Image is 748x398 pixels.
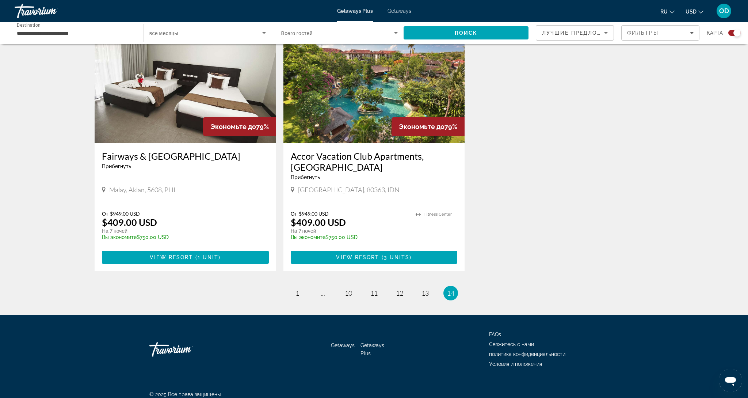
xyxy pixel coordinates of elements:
[295,289,299,297] span: 1
[291,228,409,234] p: На 7 ночей
[299,211,329,217] span: $949.00 USD
[198,254,219,260] span: 1 unit
[102,211,108,217] span: От
[291,234,409,240] p: $750.00 USD
[298,186,400,194] span: [GEOGRAPHIC_DATA], 80363, IDN
[686,6,703,17] button: Change currency
[203,117,276,136] div: 79%
[281,30,313,36] span: Всего гостей
[388,8,411,14] a: Getaways
[627,30,659,36] span: Фильтры
[542,30,620,36] span: Лучшие предложения
[95,26,276,143] img: Fairways & Bluewater Resort Golf & Country Club
[110,211,140,217] span: $949.00 USD
[489,331,501,337] a: FAQs
[17,22,41,27] span: Destination
[15,1,88,20] a: Travorium
[384,254,410,260] span: 3 units
[404,26,528,39] button: Search
[102,234,137,240] span: Вы экономите
[102,163,131,169] span: Прибегнуть
[210,123,256,130] span: Экономьте до
[150,254,193,260] span: View Resort
[149,338,222,360] a: Go Home
[331,342,355,348] a: Getaways
[660,9,668,15] span: ru
[447,289,454,297] span: 14
[102,151,269,162] a: Fairways & [GEOGRAPHIC_DATA]
[291,211,297,217] span: От
[102,217,157,228] p: $409.00 USD
[321,289,325,297] span: ...
[336,254,379,260] span: View Resort
[424,212,452,217] span: Fitness Center
[621,25,699,41] button: Filters
[714,3,733,19] button: User Menu
[455,30,478,36] span: Поиск
[370,289,378,297] span: 11
[149,30,179,36] span: все месяцы
[17,29,134,38] input: Select destination
[686,9,697,15] span: USD
[291,234,325,240] span: Вы экономите
[291,217,346,228] p: $409.00 USD
[399,123,444,130] span: Экономьте до
[95,286,653,300] nav: Pagination
[283,26,465,143] img: Accor Vacation Club Apartments, Nusa Dua Bali
[291,151,458,173] a: Accor Vacation Club Apartments, [GEOGRAPHIC_DATA]
[102,251,269,264] button: View Resort(1 unit)
[660,6,675,17] button: Change language
[489,351,565,357] a: политика конфиденциальности
[360,342,384,356] a: Getaways Plus
[109,186,177,194] span: Malay, Aklan, 5608, PHL
[489,361,542,367] a: Условия и положения
[193,254,221,260] span: ( )
[345,289,352,297] span: 10
[291,174,320,180] span: Прибегнуть
[102,228,262,234] p: На 7 ночей
[379,254,412,260] span: ( )
[719,369,742,392] iframe: Schaltfläche zum Öffnen des Messaging-Fensters
[396,289,403,297] span: 12
[337,8,373,14] a: Getaways Plus
[149,391,222,397] span: © 2025 Все права защищены.
[707,28,723,38] span: карта
[102,234,262,240] p: $750.00 USD
[489,341,534,347] a: Свяжитесь с нами
[542,29,608,37] mat-select: Sort by
[291,251,458,264] button: View Resort(3 units)
[421,289,429,297] span: 13
[719,7,729,15] span: OD
[392,117,465,136] div: 79%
